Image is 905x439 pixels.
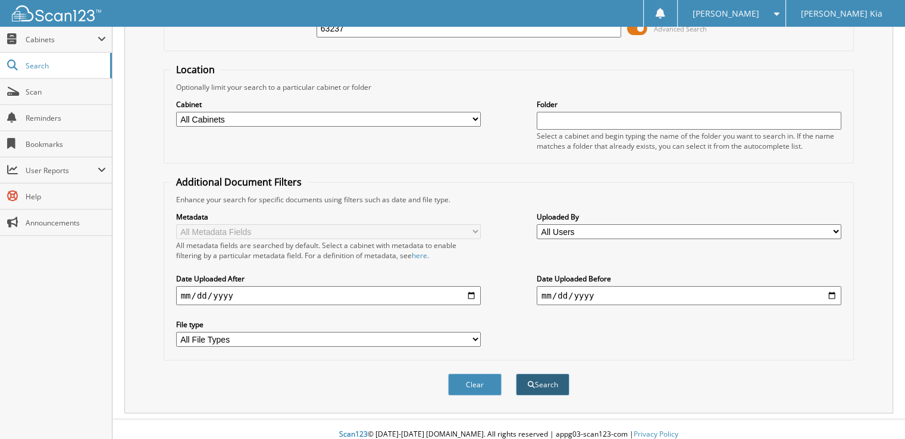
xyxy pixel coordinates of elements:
[26,35,98,45] span: Cabinets
[26,61,104,71] span: Search
[537,212,841,222] label: Uploaded By
[537,274,841,284] label: Date Uploaded Before
[26,87,106,97] span: Scan
[339,429,368,439] span: Scan123
[12,5,101,21] img: scan123-logo-white.svg
[845,382,905,439] iframe: Chat Widget
[448,374,502,396] button: Clear
[634,429,678,439] a: Privacy Policy
[170,195,848,205] div: Enhance your search for specific documents using filters such as date and file type.
[176,274,481,284] label: Date Uploaded After
[170,63,221,76] legend: Location
[176,240,481,261] div: All metadata fields are searched by default. Select a cabinet with metadata to enable filtering b...
[26,165,98,175] span: User Reports
[654,24,707,33] span: Advanced Search
[537,286,841,305] input: end
[412,250,427,261] a: here
[26,218,106,228] span: Announcements
[176,286,481,305] input: start
[26,113,106,123] span: Reminders
[516,374,569,396] button: Search
[26,139,106,149] span: Bookmarks
[176,99,481,109] label: Cabinet
[537,99,841,109] label: Folder
[170,82,848,92] div: Optionally limit your search to a particular cabinet or folder
[26,192,106,202] span: Help
[170,175,308,189] legend: Additional Document Filters
[176,212,481,222] label: Metadata
[537,131,841,151] div: Select a cabinet and begin typing the name of the folder you want to search in. If the name match...
[176,319,481,330] label: File type
[801,10,882,17] span: [PERSON_NAME] Kia
[693,10,759,17] span: [PERSON_NAME]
